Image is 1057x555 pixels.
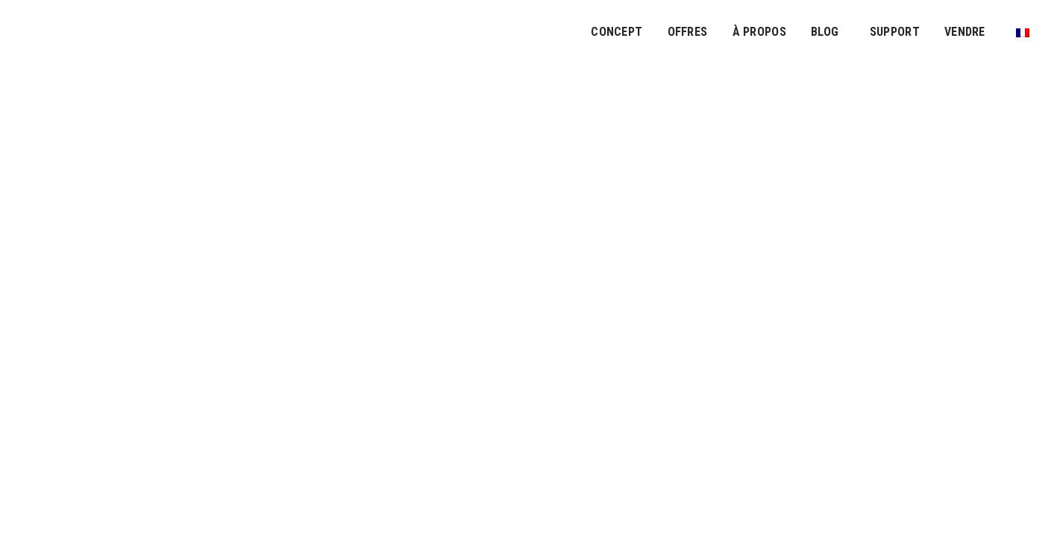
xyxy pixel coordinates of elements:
a: Blog [801,16,849,49]
a: Concept [581,16,652,49]
a: À PROPOS [722,16,796,49]
a: OFFRES [657,16,717,49]
img: Français [1016,28,1029,37]
a: VENDRE [935,16,995,49]
a: SUPPORT [860,16,929,49]
a: Passer à [1006,18,1039,46]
